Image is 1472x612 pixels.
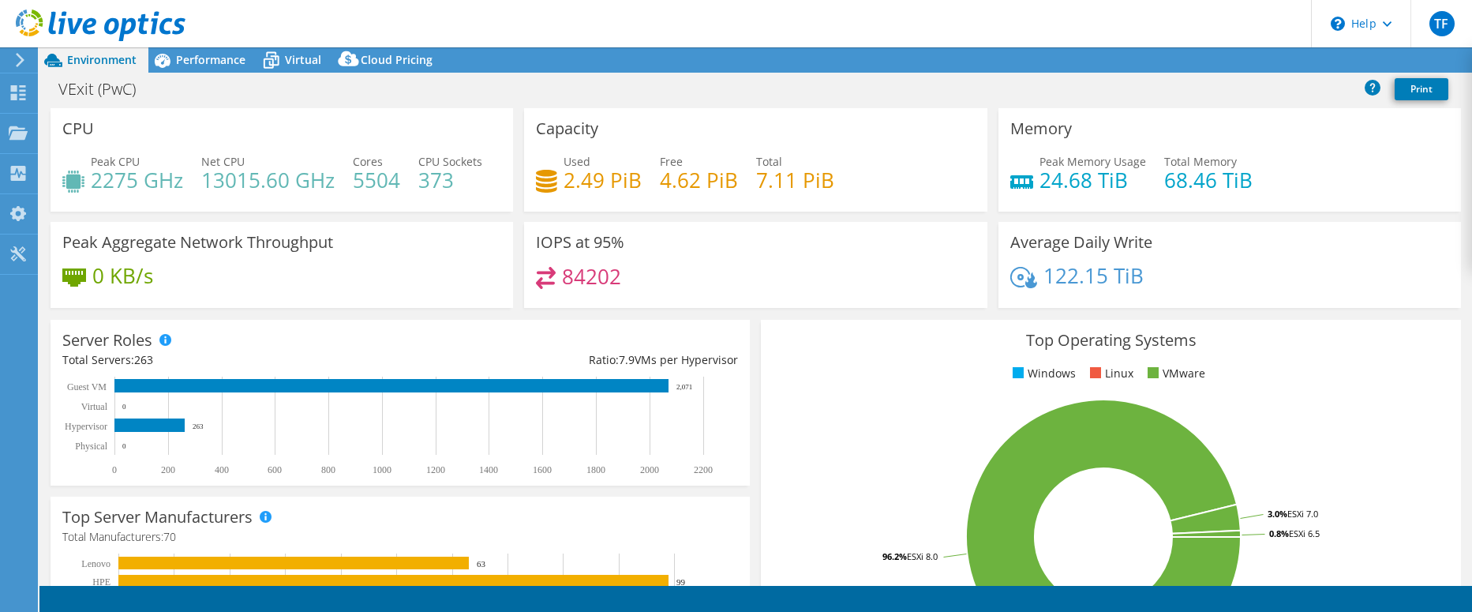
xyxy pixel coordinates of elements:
[586,464,605,475] text: 1800
[1268,508,1287,520] tspan: 3.0%
[67,381,107,392] text: Guest VM
[426,464,445,475] text: 1200
[1009,365,1076,382] li: Windows
[176,52,245,67] span: Performance
[161,464,175,475] text: 200
[660,154,683,169] span: Free
[91,154,140,169] span: Peak CPU
[1039,154,1146,169] span: Peak Memory Usage
[373,464,391,475] text: 1000
[773,332,1448,349] h3: Top Operating Systems
[285,52,321,67] span: Virtual
[640,464,659,475] text: 2000
[479,464,498,475] text: 1400
[67,52,137,67] span: Environment
[1164,154,1237,169] span: Total Memory
[1429,11,1455,36] span: TF
[62,351,400,369] div: Total Servers:
[533,464,552,475] text: 1600
[122,403,126,411] text: 0
[62,528,738,546] h4: Total Manufacturers:
[91,171,183,189] h4: 2275 GHz
[619,352,635,367] span: 7.9
[756,154,782,169] span: Total
[418,154,482,169] span: CPU Sockets
[882,550,907,562] tspan: 96.2%
[1289,528,1320,539] tspan: ESXi 6.5
[477,559,486,569] text: 63
[907,550,938,562] tspan: ESXi 8.0
[62,120,94,137] h3: CPU
[361,52,433,67] span: Cloud Pricing
[201,154,245,169] span: Net CPU
[694,464,713,475] text: 2200
[163,529,176,544] span: 70
[112,464,117,475] text: 0
[81,401,108,412] text: Virtual
[62,509,253,526] h3: Top Server Manufacturers
[1086,365,1133,382] li: Linux
[564,154,590,169] span: Used
[1043,267,1144,284] h4: 122.15 TiB
[1287,508,1318,520] tspan: ESXi 7.0
[134,352,153,367] span: 263
[92,576,110,588] text: HPE
[676,577,686,587] text: 99
[1039,171,1146,189] h4: 24.68 TiB
[1395,78,1448,100] a: Print
[1010,234,1152,251] h3: Average Daily Write
[215,464,229,475] text: 400
[418,171,482,189] h4: 373
[62,332,152,349] h3: Server Roles
[268,464,282,475] text: 600
[92,267,153,284] h4: 0 KB/s
[756,171,834,189] h4: 7.11 PiB
[1331,17,1345,31] svg: \n
[400,351,738,369] div: Ratio: VMs per Hypervisor
[1010,120,1072,137] h3: Memory
[660,171,738,189] h4: 4.62 PiB
[353,171,400,189] h4: 5504
[62,234,333,251] h3: Peak Aggregate Network Throughput
[1164,171,1253,189] h4: 68.46 TiB
[676,383,692,391] text: 2,071
[193,422,204,430] text: 263
[75,441,107,452] text: Physical
[51,81,160,98] h1: VExit (PwC)
[562,268,621,285] h4: 84202
[81,558,110,569] text: Lenovo
[353,154,383,169] span: Cores
[536,234,624,251] h3: IOPS at 95%
[321,464,335,475] text: 800
[536,120,598,137] h3: Capacity
[1269,528,1289,539] tspan: 0.8%
[564,171,642,189] h4: 2.49 PiB
[65,421,107,432] text: Hypervisor
[201,171,335,189] h4: 13015.60 GHz
[1144,365,1205,382] li: VMware
[122,442,126,450] text: 0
